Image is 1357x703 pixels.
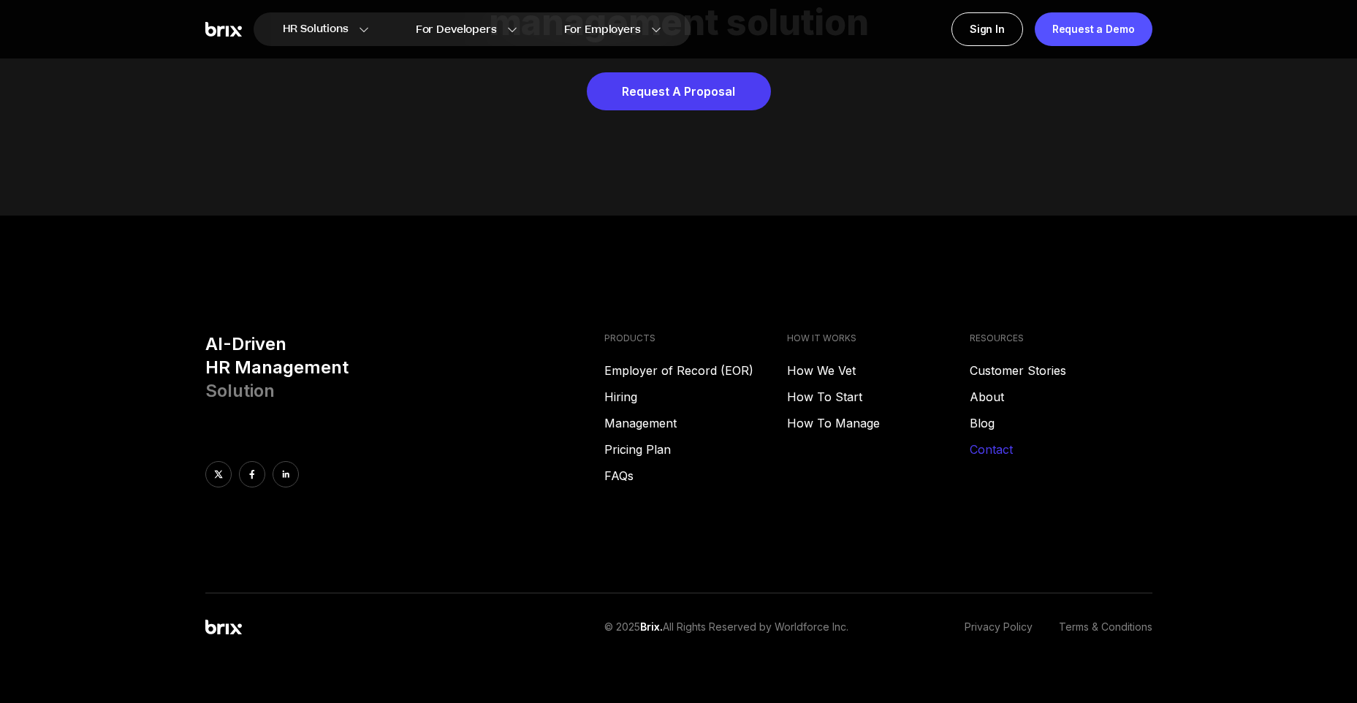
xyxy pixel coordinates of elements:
[604,388,787,406] a: Hiring
[970,441,1152,458] a: Contact
[970,362,1152,379] a: Customer Stories
[205,332,593,403] h3: AI-Driven HR Management
[1035,12,1152,46] a: Request a Demo
[787,362,970,379] a: How We Vet
[604,414,787,432] a: Management
[604,362,787,379] a: Employer of Record (EOR)
[564,22,641,37] span: For Employers
[604,467,787,484] a: FAQs
[787,414,970,432] a: How To Manage
[205,620,242,635] img: Brix Logo
[604,620,848,635] p: © 2025 All Rights Reserved by Worldforce Inc.
[205,22,242,37] img: Brix Logo
[205,380,275,401] span: Solution
[970,388,1152,406] a: About
[283,18,349,41] span: HR Solutions
[965,620,1033,635] a: Privacy Policy
[787,332,970,344] h4: HOW IT WORKS
[604,441,787,458] a: Pricing Plan
[640,620,663,633] span: Brix.
[587,72,771,110] a: Request A Proposal
[951,12,1023,46] a: Sign In
[604,332,787,344] h4: PRODUCTS
[787,388,970,406] a: How To Start
[416,22,497,37] span: For Developers
[970,414,1152,432] a: Blog
[970,332,1152,344] h4: RESOURCES
[1059,620,1152,635] a: Terms & Conditions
